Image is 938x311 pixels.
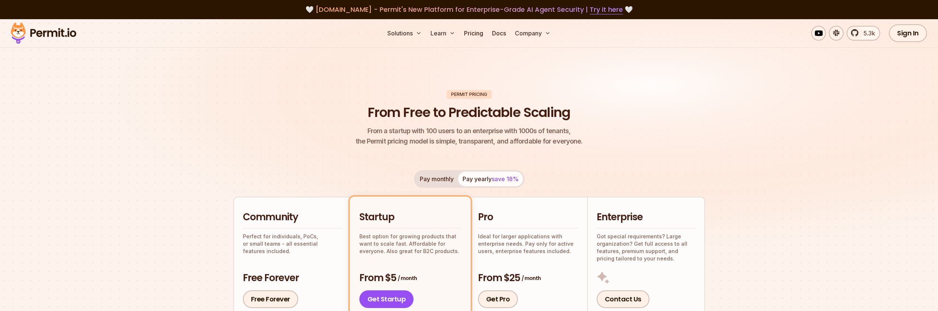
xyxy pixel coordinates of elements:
[847,26,880,41] a: 5.3k
[359,233,461,255] p: Best option for growing products that want to scale fast. Affordable for everyone. Also great for...
[7,21,80,46] img: Permit logo
[597,290,649,308] a: Contact Us
[478,272,578,285] h3: From $25
[478,211,578,224] h2: Pro
[461,26,486,41] a: Pricing
[428,26,458,41] button: Learn
[447,90,492,99] div: Permit Pricing
[18,4,920,15] div: 🤍 🤍
[359,211,461,224] h2: Startup
[590,5,623,14] a: Try it here
[522,274,541,282] span: / month
[384,26,425,41] button: Solutions
[356,126,583,146] p: the Permit pricing model is simple, transparent, and affordable for everyone.
[597,211,695,224] h2: Enterprise
[368,103,570,122] h1: From Free to Predictable Scaling
[478,290,518,308] a: Get Pro
[359,290,414,308] a: Get Startup
[889,24,927,42] a: Sign In
[512,26,554,41] button: Company
[356,126,583,136] span: From a startup with 100 users to an enterprise with 1000s of tenants,
[243,233,342,255] p: Perfect for individuals, PoCs, or small teams - all essential features included.
[398,274,417,282] span: / month
[478,233,578,255] p: Ideal for larger applications with enterprise needs. Pay only for active users, enterprise featur...
[243,211,342,224] h2: Community
[597,233,695,262] p: Got special requirements? Large organization? Get full access to all features, premium support, a...
[243,272,342,285] h3: Free Forever
[243,290,298,308] a: Free Forever
[859,29,875,38] span: 5.3k
[415,172,458,186] button: Pay monthly
[489,26,509,41] a: Docs
[315,5,623,14] span: [DOMAIN_NAME] - Permit's New Platform for Enterprise-Grade AI Agent Security |
[359,272,461,285] h3: From $5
